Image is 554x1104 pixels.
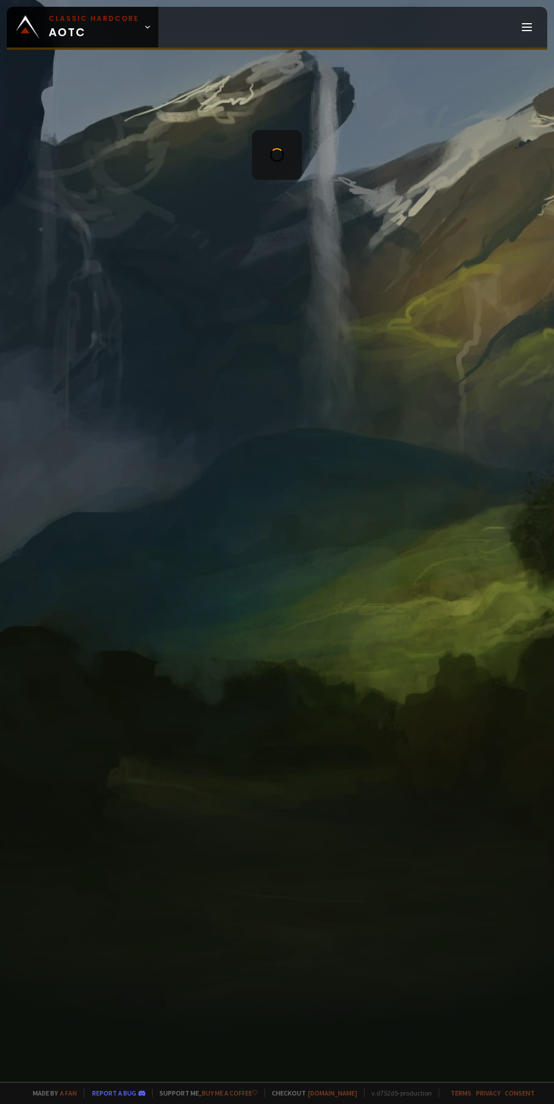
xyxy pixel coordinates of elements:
[152,1089,258,1097] span: Support me,
[505,1089,535,1097] a: Consent
[49,14,139,41] span: AOTC
[308,1089,357,1097] a: [DOMAIN_NAME]
[7,7,158,48] a: Classic HardcoreAOTC
[476,1089,500,1097] a: Privacy
[92,1089,136,1097] a: Report a bug
[202,1089,258,1097] a: Buy me a coffee
[451,1089,471,1097] a: Terms
[265,1089,357,1097] span: Checkout
[49,14,139,24] small: Classic Hardcore
[364,1089,432,1097] span: v. d752d5 - production
[60,1089,77,1097] a: a fan
[26,1089,77,1097] span: Made by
